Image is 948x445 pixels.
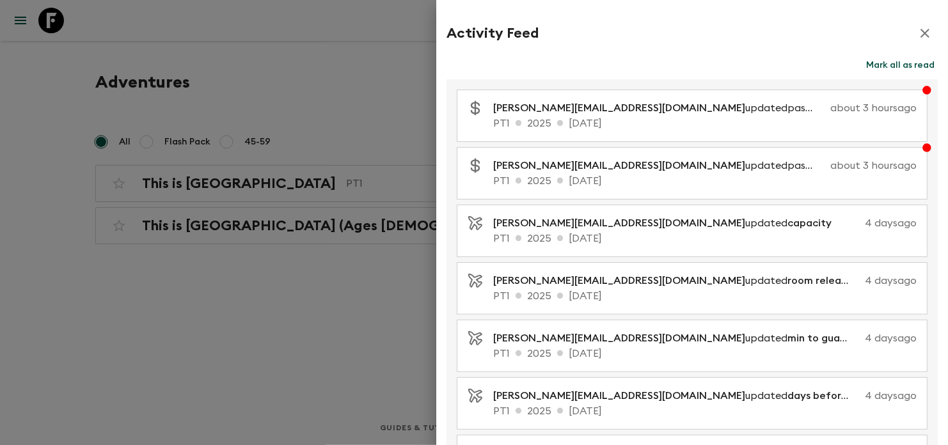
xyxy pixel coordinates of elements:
p: updated [493,273,860,288]
span: min to guarantee [787,333,874,343]
span: [PERSON_NAME][EMAIL_ADDRESS][DOMAIN_NAME] [493,103,745,113]
p: about 3 hours ago [830,158,917,173]
p: updated passenger costs [493,100,825,116]
p: updated [493,331,860,346]
h2: Activity Feed [446,25,539,42]
span: [PERSON_NAME][EMAIL_ADDRESS][DOMAIN_NAME] [493,333,745,343]
span: [PERSON_NAME][EMAIL_ADDRESS][DOMAIN_NAME] [493,391,745,401]
span: [PERSON_NAME][EMAIL_ADDRESS][DOMAIN_NAME] [493,160,745,171]
span: days before departure for EB [787,391,933,401]
p: updated passenger costs [493,158,825,173]
p: updated [493,215,842,231]
p: PT1 2025 [DATE] [493,403,917,419]
p: 4 days ago [865,273,917,288]
span: capacity [787,218,832,228]
span: [PERSON_NAME][EMAIL_ADDRESS][DOMAIN_NAME] [493,218,745,228]
p: about 3 hours ago [830,100,917,116]
button: Mark all as read [863,56,938,74]
p: PT1 2025 [DATE] [493,231,917,246]
p: PT1 2025 [DATE] [493,346,917,361]
p: updated [493,388,860,403]
span: [PERSON_NAME][EMAIL_ADDRESS][DOMAIN_NAME] [493,276,745,286]
p: 4 days ago [847,215,917,231]
p: 4 days ago [865,388,917,403]
p: PT1 2025 [DATE] [493,173,917,189]
p: 4 days ago [865,331,917,346]
p: PT1 2025 [DATE] [493,116,917,131]
p: PT1 2025 [DATE] [493,288,917,304]
span: room release days [787,276,878,286]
